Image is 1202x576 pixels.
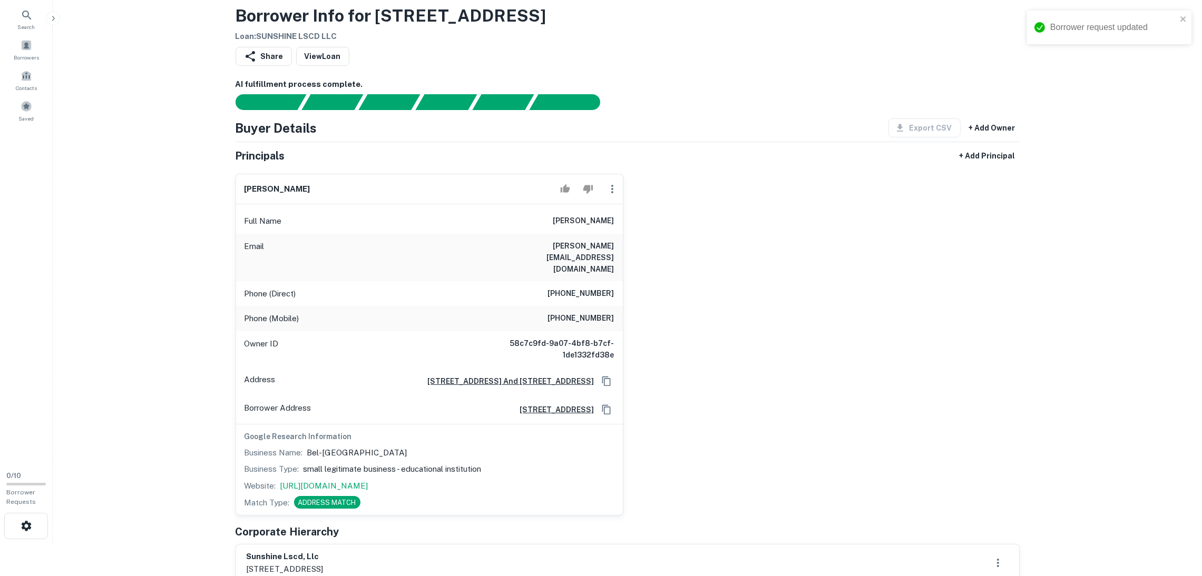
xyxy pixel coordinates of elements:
h5: Corporate Hierarchy [236,524,339,540]
h6: [PHONE_NUMBER] [548,312,614,325]
span: ADDRESS MATCH [294,498,360,508]
a: Search [3,5,50,33]
p: Phone (Mobile) [245,312,299,325]
p: Full Name [245,215,282,227]
p: [STREET_ADDRESS] [247,563,324,575]
h6: sunshine lscd, llc [247,551,324,563]
div: Sending borrower request to AI... [223,94,302,110]
div: Your request is received and processing... [301,94,363,110]
p: Phone (Direct) [245,287,296,300]
button: Reject [579,178,597,200]
a: Contacts [3,66,50,94]
button: close [1180,15,1187,25]
h6: Loan : SUNSHINE LSCD LLC [236,31,546,43]
button: Share [236,47,292,66]
div: Documents found, AI parsing details... [358,94,420,110]
button: + Add Owner [965,118,1020,137]
span: Borrower Requests [6,489,36,505]
span: Contacts [16,84,37,92]
h6: [PERSON_NAME] [553,215,614,227]
div: Principals found, still searching for contact information. This may take time... [472,94,534,110]
p: Business Name: [245,446,303,459]
button: Copy Address [599,402,614,418]
h4: Buyer Details [236,118,317,137]
button: + Add Principal [955,146,1020,165]
div: Borrower request updated [1050,21,1177,34]
p: small legitimate business - educational institution [304,463,482,475]
h6: 58c7c9fd-9a07-4bf8-b7cf-1de1332fd38e [488,337,614,361]
p: Business Type: [245,463,299,475]
iframe: Chat Widget [1149,492,1202,542]
h6: [PERSON_NAME] [245,183,310,195]
span: Search [18,23,35,31]
p: Match Type: [245,496,290,509]
a: [STREET_ADDRESS] [512,404,594,415]
a: ViewLoan [296,47,349,66]
p: Address [245,373,276,389]
h6: [PERSON_NAME][EMAIL_ADDRESS][DOMAIN_NAME] [488,240,614,275]
span: Saved [19,114,34,123]
h6: [PHONE_NUMBER] [548,287,614,300]
span: Borrowers [14,53,39,62]
p: Email [245,240,265,275]
a: Saved [3,96,50,125]
h3: Borrower Info for [STREET_ADDRESS] [236,3,546,28]
button: Accept [556,178,574,200]
div: AI fulfillment process complete. [530,94,613,110]
h5: Principals [236,148,285,164]
button: Copy Address [599,373,614,389]
h6: AI fulfillment process complete. [236,78,1020,91]
a: [URL][DOMAIN_NAME] [280,480,368,492]
p: Website: [245,480,276,492]
a: [STREET_ADDRESS] And [STREET_ADDRESS] [419,375,594,387]
p: Owner ID [245,337,279,361]
div: Principals found, AI now looking for contact information... [415,94,477,110]
p: Borrower Address [245,402,311,418]
a: Borrowers [3,35,50,64]
p: Bel-[GEOGRAPHIC_DATA] [307,446,407,459]
h6: Google Research Information [245,431,614,442]
span: 0 / 10 [6,472,21,480]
